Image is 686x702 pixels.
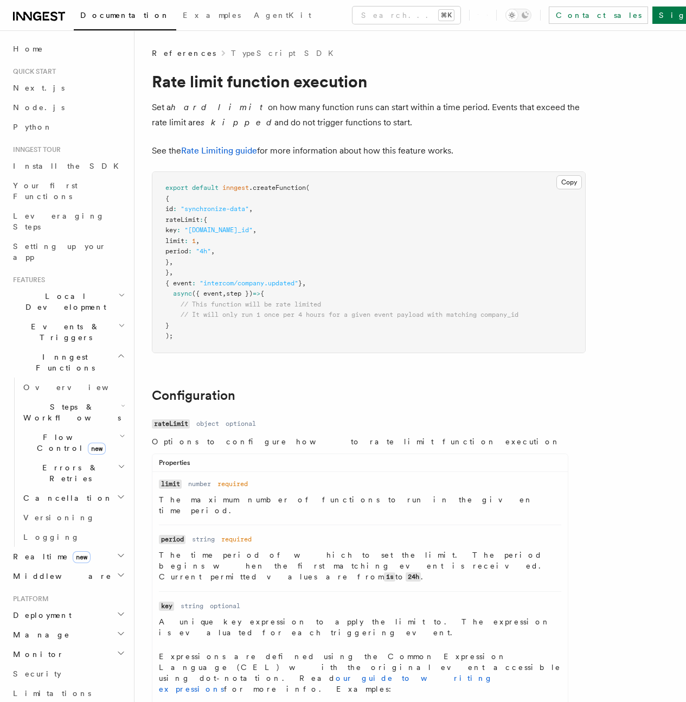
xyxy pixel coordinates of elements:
[253,290,260,297] span: =>
[159,480,182,489] code: limit
[19,378,127,397] a: Overview
[9,347,127,378] button: Inngest Functions
[226,419,256,428] dd: optional
[9,67,56,76] span: Quick start
[9,286,127,317] button: Local Development
[192,290,222,297] span: ({ event
[23,533,80,541] span: Logging
[302,279,306,287] span: ,
[184,226,253,234] span: "[DOMAIN_NAME]_id"
[9,145,61,154] span: Inngest tour
[181,311,518,318] span: // It will only run 1 once per 4 hours for a given event payload with matching company_id
[159,616,561,638] p: A unique key expression to apply the limit to. The expression is evaluated for each triggering ev...
[13,181,78,201] span: Your first Functions
[9,176,127,206] a: Your first Functions
[9,610,72,621] span: Deployment
[165,237,184,245] span: limit
[13,212,105,231] span: Leveraging Steps
[210,602,240,610] dd: optional
[352,7,460,24] button: Search...⌘K
[196,237,200,245] span: ,
[165,195,169,202] span: {
[192,237,196,245] span: 1
[159,535,185,544] code: period
[181,301,321,308] span: // This function will be rate limited
[181,145,257,156] a: Rate Limiting guide
[211,247,215,255] span: ,
[9,206,127,237] a: Leveraging Steps
[556,175,582,189] button: Copy
[221,535,252,544] dd: required
[165,184,188,192] span: export
[165,247,188,255] span: period
[23,383,135,392] span: Overview
[176,3,247,29] a: Examples
[19,527,127,547] a: Logging
[13,84,65,92] span: Next.js
[9,605,127,625] button: Deployment
[152,436,568,447] p: Options to configure how to rate limit function execution
[226,290,253,297] span: step })
[159,674,493,693] a: our guide to writing expressions
[173,290,192,297] span: async
[152,143,586,158] p: See the for more information about how this feature works.
[181,602,203,610] dd: string
[13,242,106,261] span: Setting up your app
[306,184,310,192] span: (
[222,184,249,192] span: inngest
[9,117,127,137] a: Python
[165,279,192,287] span: { event
[181,205,249,213] span: "synchronize-data"
[19,488,127,508] button: Cancellation
[249,184,306,192] span: .createFunction
[74,3,176,30] a: Documentation
[505,9,531,22] button: Toggle dark mode
[183,11,241,20] span: Examples
[200,279,298,287] span: "intercom/company.updated"
[165,205,173,213] span: id
[253,226,257,234] span: ,
[165,269,169,276] span: }
[165,332,173,340] span: );
[19,462,118,484] span: Errors & Retries
[9,566,127,586] button: Middleware
[169,258,173,266] span: ,
[406,572,421,582] code: 24h
[9,39,127,59] a: Home
[152,72,586,91] h1: Rate limit function execution
[88,443,106,455] span: new
[19,432,119,454] span: Flow Control
[80,11,170,20] span: Documentation
[203,216,207,224] span: {
[247,3,318,29] a: AgentKit
[188,247,192,255] span: :
[165,258,169,266] span: }
[171,102,268,112] em: hard limit
[192,535,215,544] dd: string
[152,100,586,130] p: Set a on how many function runs can start within a time period. Events that exceed the rate limit...
[9,551,91,562] span: Realtime
[249,205,253,213] span: ,
[13,689,91,698] span: Limitations
[9,595,49,603] span: Platform
[13,123,53,131] span: Python
[19,508,127,527] a: Versioning
[19,401,121,423] span: Steps & Workflows
[9,649,64,660] span: Monitor
[152,388,235,403] a: Configuration
[184,237,188,245] span: :
[9,352,117,373] span: Inngest Functions
[196,247,211,255] span: "4h"
[152,419,190,429] code: rateLimit
[9,291,118,312] span: Local Development
[200,216,203,224] span: :
[159,651,561,694] p: Expressions are defined using the Common Expression Language (CEL) with the original event access...
[177,226,181,234] span: :
[13,103,65,112] span: Node.js
[165,226,177,234] span: key
[9,321,118,343] span: Events & Triggers
[222,290,226,297] span: ,
[19,427,127,458] button: Flow Controlnew
[384,572,395,582] code: 1s
[9,629,70,640] span: Manage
